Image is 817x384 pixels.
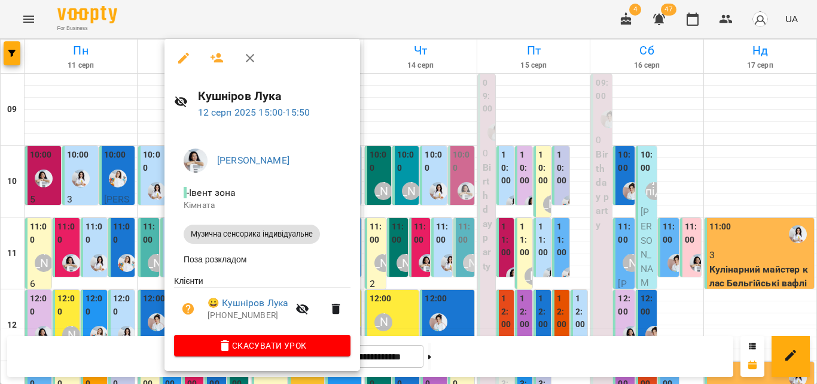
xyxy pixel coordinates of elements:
[208,310,288,322] p: [PHONE_NUMBER]
[174,335,350,356] button: Скасувати Урок
[198,87,350,105] h6: Кушніров Лука
[184,199,341,211] p: Кімната
[217,155,289,166] a: [PERSON_NAME]
[184,229,320,240] span: Музична сенсорика індивідуальне
[198,107,310,118] a: 12 серп 2025 15:00-15:50
[208,296,288,310] a: 😀 Кушніров Лука
[184,338,341,353] span: Скасувати Урок
[174,295,203,323] button: Візит ще не сплачено. Додати оплату?
[184,149,208,173] img: 0081c0cf073813b4ae2c68bb1717a27e.jpg
[174,275,350,335] ul: Клієнти
[174,249,350,270] li: Поза розкладом
[184,187,239,198] span: - Івент зона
